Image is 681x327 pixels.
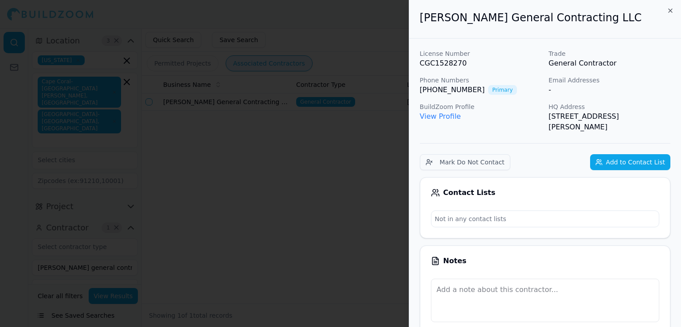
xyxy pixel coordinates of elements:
[431,257,659,265] div: Notes
[420,76,542,85] p: Phone Numbers
[431,211,659,227] p: Not in any contact lists
[548,85,670,95] div: -
[488,85,517,95] span: Primary
[420,49,542,58] p: License Number
[548,102,670,111] p: HQ Address
[548,58,670,69] p: General Contractor
[590,154,670,170] button: Add to Contact List
[548,49,670,58] p: Trade
[420,85,485,95] a: [PHONE_NUMBER]
[548,111,670,132] p: [STREET_ADDRESS][PERSON_NAME]
[548,76,670,85] p: Email Addresses
[420,58,542,69] p: CGC1528270
[420,11,670,25] h2: [PERSON_NAME] General Contracting LLC
[420,154,510,170] button: Mark Do Not Contact
[431,188,659,197] div: Contact Lists
[420,102,542,111] p: BuildZoom Profile
[420,112,461,121] a: View Profile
